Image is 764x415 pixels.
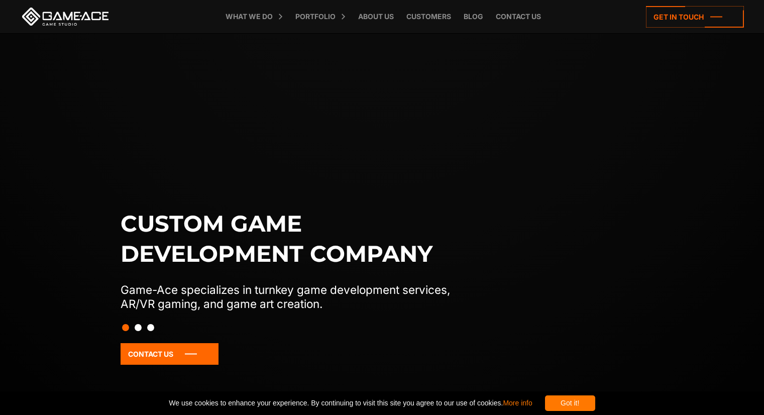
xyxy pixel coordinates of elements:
[135,319,142,336] button: Slide 2
[503,399,532,407] a: More info
[646,6,744,28] a: Get in touch
[169,395,532,411] span: We use cookies to enhance your experience. By continuing to visit this site you agree to our use ...
[545,395,595,411] div: Got it!
[121,343,219,365] a: Contact Us
[122,319,129,336] button: Slide 1
[121,283,471,311] p: Game-Ace specializes in turnkey game development services, AR/VR gaming, and game art creation.
[121,209,471,269] h1: Custom game development company
[147,319,154,336] button: Slide 3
